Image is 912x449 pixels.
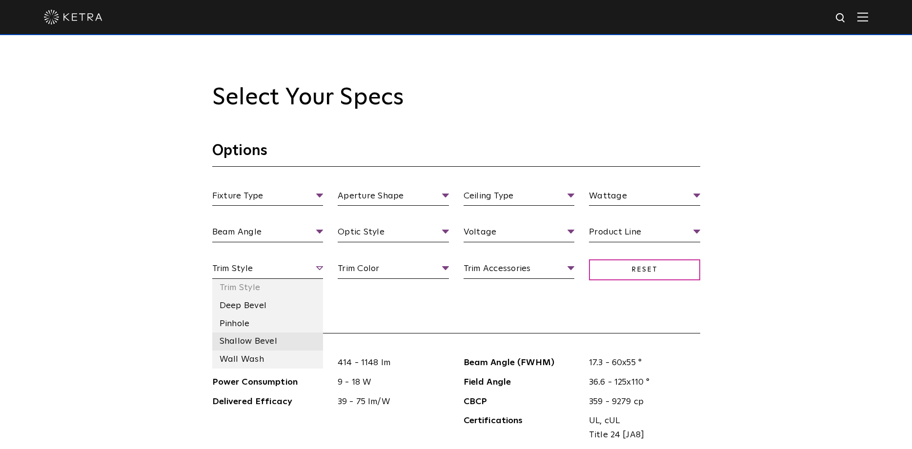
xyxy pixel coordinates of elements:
span: Beam Angle (FWHM) [464,356,582,370]
span: Trim Style [212,262,324,279]
h3: Specifications [212,308,700,333]
span: Optic Style [338,225,449,242]
span: 39 - 75 lm/W [330,395,449,409]
img: search icon [835,12,847,24]
span: UL, cUL [589,414,693,428]
span: Field Angle [464,375,582,390]
span: 359 - 9279 cp [582,395,700,409]
li: Wall Wash [212,351,324,369]
li: Deep Bevel [212,297,324,315]
span: Title 24 [JA8] [589,428,693,442]
span: Product Line [589,225,700,242]
span: 36.6 - 125x110 ° [582,375,700,390]
span: 9 - 18 W [330,375,449,390]
li: Pinhole [212,315,324,333]
h3: Options [212,141,700,167]
h2: Select Your Specs [212,84,700,112]
span: Voltage [464,225,575,242]
span: 17.3 - 60x55 ° [582,356,700,370]
span: Power Consumption [212,375,331,390]
span: CBCP [464,395,582,409]
img: ketra-logo-2019-white [44,10,102,24]
span: 414 - 1148 lm [330,356,449,370]
span: Wattage [589,189,700,206]
span: Delivered Efficacy [212,395,331,409]
span: Reset [589,259,700,280]
li: Shallow Bevel [212,332,324,351]
img: Hamburger%20Nav.svg [857,12,868,21]
span: Trim Color [338,262,449,279]
span: Trim Accessories [464,262,575,279]
span: Aperture Shape [338,189,449,206]
span: Certifications [464,414,582,442]
span: Ceiling Type [464,189,575,206]
span: Fixture Type [212,189,324,206]
span: Beam Angle [212,225,324,242]
li: Trim Style [212,279,324,297]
